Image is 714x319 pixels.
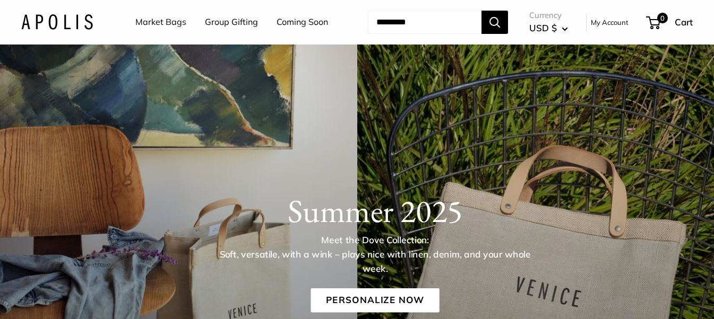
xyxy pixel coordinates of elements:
[657,13,668,23] span: 0
[211,234,539,276] p: Meet the Dove Collection: Soft, versatile, with a wink – plays nice with linen, denim, and your w...
[481,11,508,34] button: Search
[205,14,258,30] a: Group Gifting
[21,14,93,30] img: Apolis
[56,192,694,230] h1: Summer 2025
[135,14,186,30] a: Market Bags
[529,8,568,23] span: Currency
[647,14,693,31] a: 0 Cart
[529,20,568,37] button: USD $
[675,16,693,28] span: Cart
[311,288,439,313] a: Personalize Now
[591,16,629,29] a: My Account
[277,14,328,30] a: Coming Soon
[368,11,481,34] input: Search...
[529,22,557,33] span: USD $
